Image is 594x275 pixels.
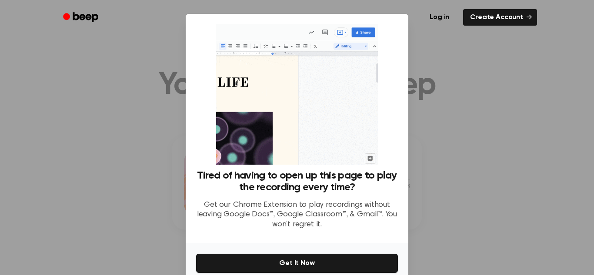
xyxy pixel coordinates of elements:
a: Create Account [463,9,537,26]
p: Get our Chrome Extension to play recordings without leaving Google Docs™, Google Classroom™, & Gm... [196,200,398,230]
a: Beep [57,9,106,26]
a: Log in [421,7,458,27]
img: Beep extension in action [216,24,377,165]
h3: Tired of having to open up this page to play the recording every time? [196,170,398,193]
button: Get It Now [196,254,398,273]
